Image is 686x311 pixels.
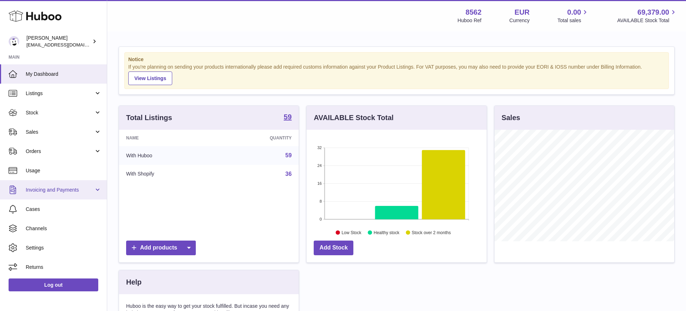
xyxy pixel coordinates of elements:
[320,199,322,203] text: 8
[126,241,196,255] a: Add products
[9,278,98,291] a: Log out
[119,146,216,165] td: With Huboo
[557,8,589,24] a: 0.00 Total sales
[126,113,172,123] h3: Total Listings
[617,8,677,24] a: 69,379.00 AVAILABLE Stock Total
[458,17,482,24] div: Huboo Ref
[466,8,482,17] strong: 8562
[26,90,94,97] span: Listings
[567,8,581,17] span: 0.00
[9,36,19,47] img: fumi@codeofbell.com
[26,42,105,48] span: [EMAIL_ADDRESS][DOMAIN_NAME]
[314,241,353,255] a: Add Stock
[509,17,530,24] div: Currency
[617,17,677,24] span: AVAILABLE Stock Total
[318,163,322,168] text: 24
[412,230,451,235] text: Stock over 2 months
[26,148,94,155] span: Orders
[502,113,520,123] h3: Sales
[318,145,322,150] text: 32
[514,8,530,17] strong: EUR
[26,129,94,135] span: Sales
[26,109,94,116] span: Stock
[284,113,292,120] strong: 59
[284,113,292,122] a: 59
[128,56,665,63] strong: Notice
[119,130,216,146] th: Name
[342,230,362,235] text: Low Stock
[128,71,172,85] a: View Listings
[128,64,665,85] div: If you're planning on sending your products internationally please add required customs informati...
[314,113,393,123] h3: AVAILABLE Stock Total
[26,187,94,193] span: Invoicing and Payments
[320,217,322,221] text: 0
[557,17,589,24] span: Total sales
[216,130,299,146] th: Quantity
[318,181,322,186] text: 16
[374,230,400,235] text: Healthy stock
[26,225,101,232] span: Channels
[119,165,216,183] td: With Shopify
[126,277,141,287] h3: Help
[26,35,91,48] div: [PERSON_NAME]
[26,264,101,271] span: Returns
[26,71,101,78] span: My Dashboard
[26,245,101,251] span: Settings
[285,171,292,177] a: 36
[26,206,101,213] span: Cases
[637,8,669,17] span: 69,379.00
[285,152,292,158] a: 59
[26,167,101,174] span: Usage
